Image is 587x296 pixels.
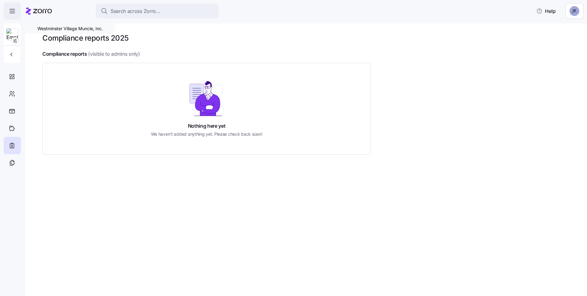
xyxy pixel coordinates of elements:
[88,50,140,58] span: (visible to admins only)
[42,33,129,43] h1: Compliance reports 2025
[536,7,556,15] span: Help
[151,131,262,137] h5: We haven't added anything yet. Please check back soon!
[111,7,160,15] span: Search across Zorro...
[6,29,18,41] img: Employer logo
[25,23,115,34] div: Westminster Village Muncie, Inc.
[531,5,561,17] button: Help
[570,6,579,16] img: 7d0362b03f0bb0b30f1823c9f32aa4f3
[96,4,219,18] button: Search across Zorro...
[188,122,226,130] h4: Nothing here yet
[42,50,87,58] h4: Compliance reports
